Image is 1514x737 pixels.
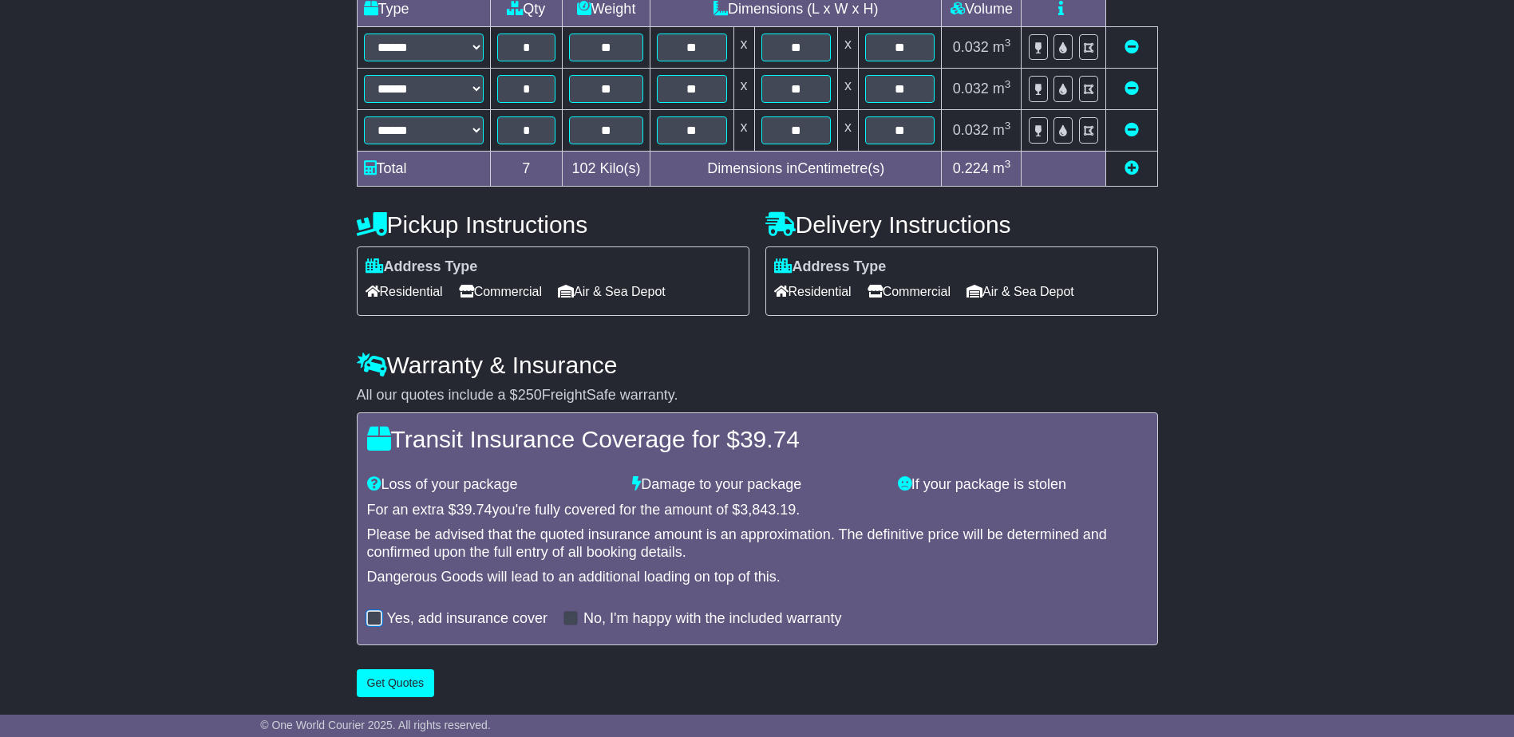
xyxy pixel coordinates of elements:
[953,39,989,55] span: 0.032
[993,39,1011,55] span: m
[367,426,1148,452] h4: Transit Insurance Coverage for $
[774,258,887,276] label: Address Type
[1005,158,1011,170] sup: 3
[993,81,1011,97] span: m
[583,610,842,628] label: No, I'm happy with the included warranty
[558,279,666,304] span: Air & Sea Depot
[1005,78,1011,90] sup: 3
[953,122,989,138] span: 0.032
[457,502,492,518] span: 39.74
[733,26,754,68] td: x
[366,279,443,304] span: Residential
[1125,81,1139,97] a: Remove this item
[837,68,858,109] td: x
[740,426,800,452] span: 39.74
[367,526,1148,561] div: Please be advised that the quoted insurance amount is an approximation. The definitive price will...
[837,109,858,151] td: x
[357,669,435,697] button: Get Quotes
[993,160,1011,176] span: m
[650,151,942,186] td: Dimensions in Centimetre(s)
[1005,37,1011,49] sup: 3
[357,211,749,238] h4: Pickup Instructions
[357,387,1158,404] div: All our quotes include a $ FreightSafe warranty.
[733,109,754,151] td: x
[1005,120,1011,132] sup: 3
[1125,122,1139,138] a: Remove this item
[367,569,1148,586] div: Dangerous Goods will lead to an additional loading on top of this.
[765,211,1158,238] h4: Delivery Instructions
[953,81,989,97] span: 0.032
[1125,39,1139,55] a: Remove this item
[967,279,1074,304] span: Air & Sea Depot
[367,502,1148,519] div: For an extra $ you're fully covered for the amount of $ .
[1125,160,1139,176] a: Add new item
[357,151,490,186] td: Total
[260,719,491,731] span: © One World Courier 2025. All rights reserved.
[459,279,542,304] span: Commercial
[624,476,890,494] div: Damage to your package
[387,610,547,628] label: Yes, add insurance cover
[733,68,754,109] td: x
[518,387,542,403] span: 250
[490,151,563,186] td: 7
[890,476,1156,494] div: If your package is stolen
[357,352,1158,378] h4: Warranty & Insurance
[563,151,650,186] td: Kilo(s)
[740,502,796,518] span: 3,843.19
[572,160,596,176] span: 102
[953,160,989,176] span: 0.224
[774,279,852,304] span: Residential
[366,258,478,276] label: Address Type
[993,122,1011,138] span: m
[837,26,858,68] td: x
[359,476,625,494] div: Loss of your package
[868,279,951,304] span: Commercial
